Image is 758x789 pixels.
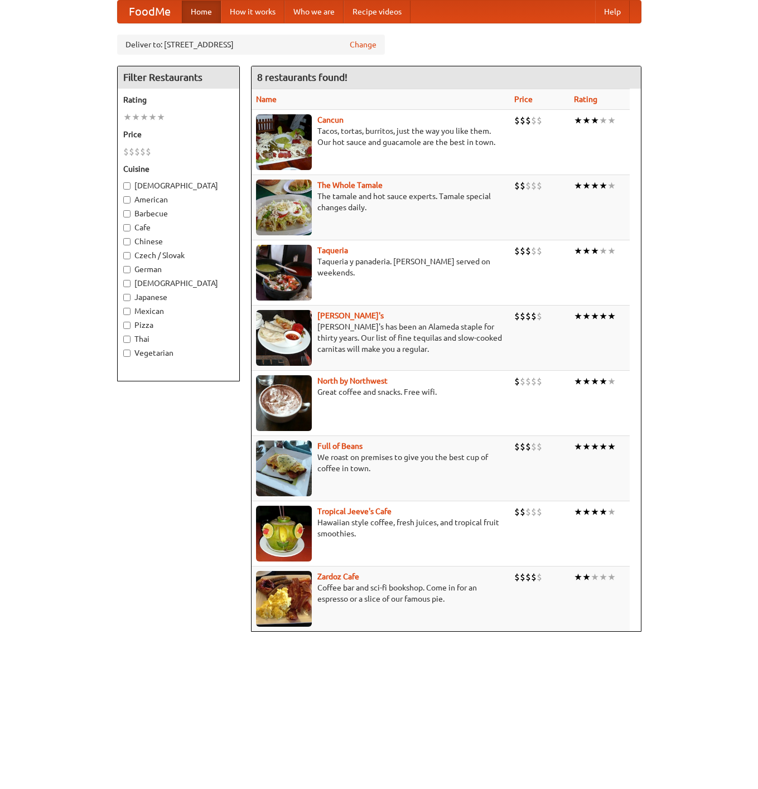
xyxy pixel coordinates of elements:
[123,194,234,205] label: American
[591,375,599,388] li: ★
[514,95,533,104] a: Price
[317,572,359,581] a: Zardoz Cafe
[514,180,520,192] li: $
[520,506,525,518] li: $
[317,246,348,255] a: Taqueria
[525,571,531,583] li: $
[537,114,542,127] li: $
[591,114,599,127] li: ★
[582,506,591,518] li: ★
[123,196,131,204] input: American
[514,441,520,453] li: $
[123,208,234,219] label: Barbecue
[317,507,392,516] a: Tropical Jeeve's Cafe
[256,125,505,148] p: Tacos, tortas, burritos, just the way you like them. Our hot sauce and guacamole are the best in ...
[591,571,599,583] li: ★
[607,441,616,453] li: ★
[317,442,363,451] a: Full of Beans
[607,310,616,322] li: ★
[123,146,129,158] li: $
[537,180,542,192] li: $
[317,115,344,124] a: Cancun
[531,114,537,127] li: $
[531,245,537,257] li: $
[574,310,582,322] li: ★
[123,252,131,259] input: Czech / Slovak
[514,114,520,127] li: $
[514,245,520,257] li: $
[256,441,312,496] img: beans.jpg
[514,506,520,518] li: $
[591,506,599,518] li: ★
[574,375,582,388] li: ★
[599,375,607,388] li: ★
[591,245,599,257] li: ★
[123,111,132,123] li: ★
[123,180,234,191] label: [DEMOGRAPHIC_DATA]
[157,111,165,123] li: ★
[317,376,388,385] b: North by Northwest
[350,39,376,50] a: Change
[123,182,131,190] input: [DEMOGRAPHIC_DATA]
[123,250,234,261] label: Czech / Slovak
[574,506,582,518] li: ★
[582,245,591,257] li: ★
[256,321,505,355] p: [PERSON_NAME]'s has been an Alameda staple for thirty years. Our list of fine tequilas and slow-c...
[256,517,505,539] p: Hawaiian style coffee, fresh juices, and tropical fruit smoothies.
[257,72,347,83] ng-pluralize: 8 restaurants found!
[317,311,384,320] a: [PERSON_NAME]'s
[607,245,616,257] li: ★
[514,571,520,583] li: $
[582,310,591,322] li: ★
[123,350,131,357] input: Vegetarian
[317,181,383,190] a: The Whole Tamale
[344,1,411,23] a: Recipe videos
[599,441,607,453] li: ★
[123,210,131,217] input: Barbecue
[134,146,140,158] li: $
[531,441,537,453] li: $
[531,571,537,583] li: $
[525,245,531,257] li: $
[146,146,151,158] li: $
[256,310,312,366] img: pedros.jpg
[123,320,234,331] label: Pizza
[531,310,537,322] li: $
[520,375,525,388] li: $
[256,506,312,562] img: jeeves.jpg
[525,441,531,453] li: $
[582,180,591,192] li: ★
[574,180,582,192] li: ★
[582,375,591,388] li: ★
[123,322,131,329] input: Pizza
[599,114,607,127] li: ★
[123,266,131,273] input: German
[520,441,525,453] li: $
[256,256,505,278] p: Taqueria y panaderia. [PERSON_NAME] served on weekends.
[520,310,525,322] li: $
[256,375,312,431] img: north.jpg
[537,571,542,583] li: $
[537,375,542,388] li: $
[123,129,234,140] h5: Price
[520,114,525,127] li: $
[123,264,234,275] label: German
[582,114,591,127] li: ★
[582,441,591,453] li: ★
[582,571,591,583] li: ★
[284,1,344,23] a: Who we are
[132,111,140,123] li: ★
[256,245,312,301] img: taqueria.jpg
[607,114,616,127] li: ★
[118,66,239,89] h4: Filter Restaurants
[256,571,312,627] img: zardoz.jpg
[525,375,531,388] li: $
[123,333,234,345] label: Thai
[520,571,525,583] li: $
